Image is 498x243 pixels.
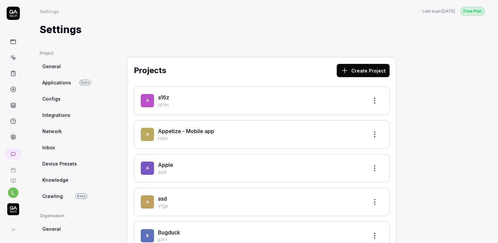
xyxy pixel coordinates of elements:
[40,60,103,73] a: General
[79,80,91,85] span: Beta
[158,203,363,209] p: VTgx
[7,203,19,215] img: QA Tech Logo
[3,162,23,173] a: Book a call with us
[158,170,363,175] p: 0zIX
[158,162,173,168] a: Apple
[40,174,103,186] a: Knowledge
[40,223,103,235] a: General
[158,128,214,134] a: Appetize - Mobile app
[8,187,19,198] button: l
[442,9,455,14] time: [DATE]
[158,136,363,142] p: tYQV
[158,229,180,236] a: Bugduck
[134,65,166,76] h2: Projects
[42,160,77,167] span: Device Presets
[141,229,154,242] span: B
[460,7,485,16] button: Free Plan
[3,198,23,217] button: QA Tech Logo
[158,94,169,101] a: a16z
[158,195,167,202] a: asd
[40,109,103,121] a: Integrations
[42,144,55,151] span: Inbox
[158,102,363,108] p: oEYH
[42,128,62,135] span: Network
[5,149,21,160] a: New conversation
[40,125,103,137] a: Network
[40,8,59,15] div: Settings
[141,195,154,209] span: a
[422,8,455,14] span: Last scan:
[42,95,60,102] span: Configs
[42,193,63,200] span: Crawling
[42,63,61,70] span: General
[422,8,455,14] button: Last scan:[DATE]
[3,173,23,183] a: Documentation
[141,162,154,175] span: A
[42,79,71,86] span: Applications
[337,64,390,77] button: Create Project
[42,225,61,232] span: General
[40,76,103,89] a: ApplicationsBeta
[141,128,154,141] span: A
[42,112,70,119] span: Integrations
[40,213,103,219] div: Organization
[40,141,103,154] a: Inbox
[75,193,87,199] span: Beta
[40,50,103,56] div: Project
[40,158,103,170] a: Device Presets
[42,176,68,183] span: Knowledge
[40,22,82,37] h1: Settings
[40,190,103,202] a: CrawlingBeta
[141,94,154,107] span: a
[158,237,363,243] p: p7tT
[40,93,103,105] a: Configs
